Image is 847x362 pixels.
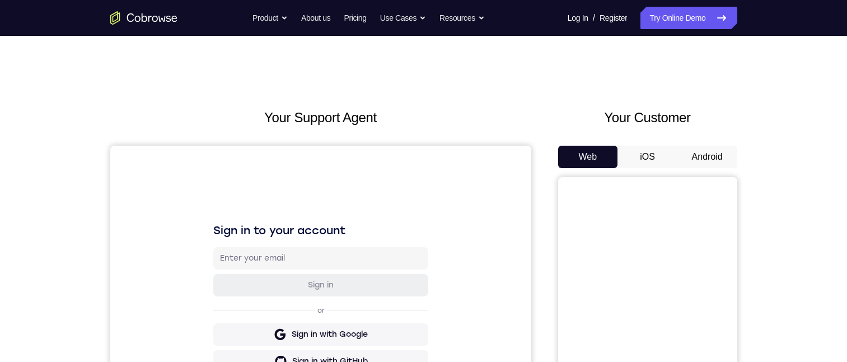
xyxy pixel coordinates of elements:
[593,11,595,25] span: /
[103,290,318,299] p: Don't have an account?
[182,210,258,221] div: Sign in with GitHub
[103,178,318,200] button: Sign in with Google
[568,7,588,29] a: Log In
[189,290,269,298] a: Create a new account
[677,146,737,168] button: Android
[181,183,258,194] div: Sign in with Google
[301,7,330,29] a: About us
[179,264,261,275] div: Sign in with Zendesk
[439,7,485,29] button: Resources
[617,146,677,168] button: iOS
[103,258,318,281] button: Sign in with Zendesk
[252,7,288,29] button: Product
[640,7,737,29] a: Try Online Demo
[344,7,366,29] a: Pricing
[110,11,177,25] a: Go to the home page
[558,108,737,128] h2: Your Customer
[205,160,217,169] p: or
[380,7,426,29] button: Use Cases
[110,108,531,128] h2: Your Support Agent
[103,231,318,254] button: Sign in with Intercom
[600,7,627,29] a: Register
[103,205,318,227] button: Sign in with GitHub
[558,146,618,168] button: Web
[177,237,262,248] div: Sign in with Intercom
